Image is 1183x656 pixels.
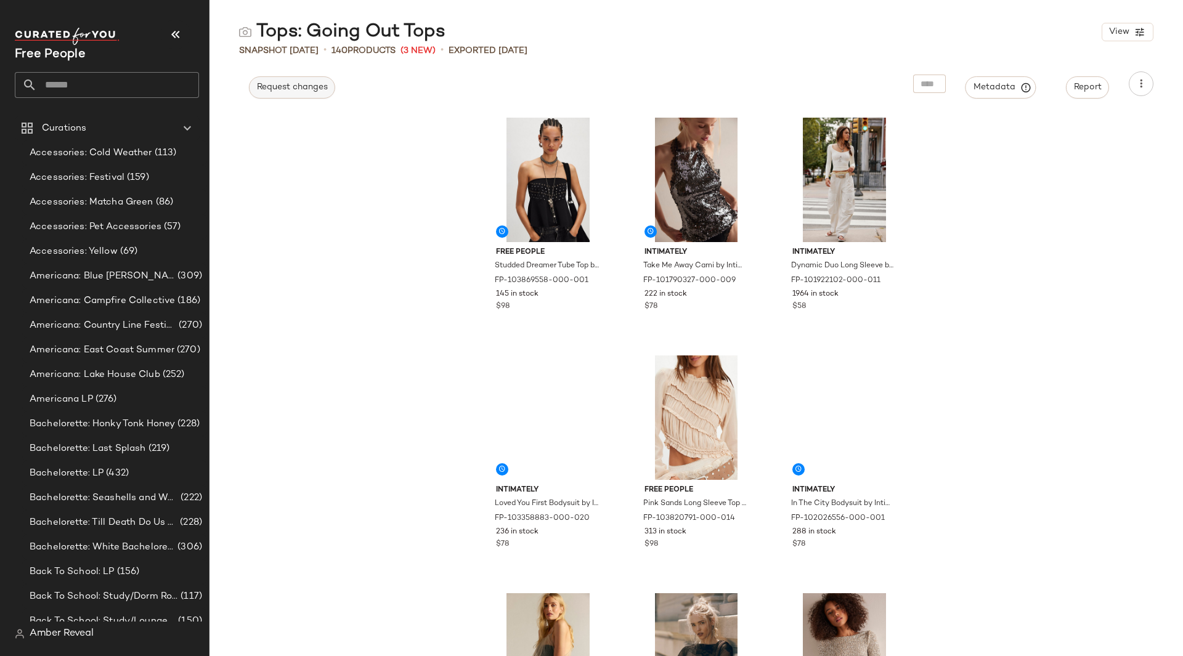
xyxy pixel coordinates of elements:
[30,171,124,185] span: Accessories: Festival
[174,343,200,357] span: (270)
[792,527,836,538] span: 288 in stock
[30,195,153,209] span: Accessories: Matcha Green
[496,301,510,312] span: $98
[124,171,149,185] span: (159)
[400,44,436,57] span: (3 New)
[30,368,160,382] span: Americana: Lake House Club
[146,442,170,456] span: (219)
[496,527,539,538] span: 236 in stock
[30,626,94,641] span: Amber Reveal
[30,417,175,431] span: Bachelorette: Honky Tonk Honey
[30,220,161,234] span: Accessories: Pet Accessories
[1073,83,1102,92] span: Report
[643,498,747,509] span: Pink Sands Long Sleeve Top by Free People in Tan, Size: XL
[30,269,175,283] span: Americana: Blue [PERSON_NAME] Baby
[791,275,880,286] span: FP-101922102-000-011
[792,485,896,496] span: Intimately
[792,301,806,312] span: $58
[496,485,600,496] span: Intimately
[792,289,839,300] span: 1964 in stock
[966,76,1036,99] button: Metadata
[15,48,86,61] span: Current Company Name
[635,355,758,480] img: 103820791_014_c
[256,83,328,92] span: Request changes
[30,589,178,604] span: Back To School: Study/Dorm Room Essentials
[160,368,185,382] span: (252)
[177,516,202,530] span: (228)
[496,289,539,300] span: 145 in stock
[323,43,327,58] span: •
[30,516,177,530] span: Bachelorette: Till Death Do Us Party
[30,392,93,407] span: Americana LP
[496,539,509,550] span: $78
[175,540,202,554] span: (306)
[1066,76,1109,99] button: Report
[30,540,175,554] span: Bachelorette: White Bachelorette Outfits
[15,629,25,639] img: svg%3e
[449,44,527,57] p: Exported [DATE]
[643,275,736,286] span: FP-101790327-000-009
[176,614,202,628] span: (150)
[104,466,129,480] span: (432)
[792,539,805,550] span: $78
[496,247,600,258] span: Free People
[30,245,118,259] span: Accessories: Yellow
[152,146,177,160] span: (113)
[42,121,86,136] span: Curations
[644,301,657,312] span: $78
[644,289,687,300] span: 222 in stock
[30,343,174,357] span: Americana: East Coast Summer
[30,614,176,628] span: Back To School: Study/Lounge Essentials
[15,28,120,45] img: cfy_white_logo.C9jOOHJF.svg
[495,498,599,509] span: Loved You First Bodysuit by Intimately at Free People in Brown, Size: S
[791,498,895,509] span: In The City Bodysuit by Intimately at Free People in Black, Size: XS
[495,261,599,272] span: Studded Dreamer Tube Top by Free People in Black, Size: XS
[643,513,735,524] span: FP-103820791-000-014
[30,442,146,456] span: Bachelorette: Last Splash
[239,26,251,38] img: svg%3e
[792,247,896,258] span: Intimately
[178,491,202,505] span: (222)
[644,539,658,550] span: $98
[495,513,590,524] span: FP-103358883-000-020
[115,565,140,579] span: (156)
[178,589,202,604] span: (117)
[176,318,202,333] span: (270)
[1102,23,1153,41] button: View
[30,318,176,333] span: Americana: Country Line Festival
[644,485,749,496] span: Free People
[249,76,335,99] button: Request changes
[331,44,396,57] div: Products
[153,195,174,209] span: (86)
[495,275,588,286] span: FP-103869558-000-001
[973,82,1029,93] span: Metadata
[791,261,895,272] span: Dynamic Duo Long Sleeve by Intimately at Free People in White, Size: XS/S
[30,294,175,308] span: Americana: Campfire Collective
[239,20,445,44] div: Tops: Going Out Tops
[175,417,200,431] span: (228)
[93,392,117,407] span: (276)
[1108,27,1129,37] span: View
[791,513,885,524] span: FP-102026556-000-001
[175,269,202,283] span: (309)
[30,466,104,480] span: Bachelorette: LP
[175,294,200,308] span: (186)
[783,118,906,242] img: 101922102_011_c
[118,245,138,259] span: (69)
[331,46,348,55] span: 140
[30,146,152,160] span: Accessories: Cold Weather
[643,261,747,272] span: Take Me Away Cami by Intimately at Free People in Black, Size: S
[161,220,181,234] span: (57)
[486,118,610,242] img: 103869558_001_c
[635,118,758,242] img: 101790327_009_a
[441,43,444,58] span: •
[30,565,115,579] span: Back To School: LP
[30,491,178,505] span: Bachelorette: Seashells and Wedding Bells
[644,527,686,538] span: 313 in stock
[644,247,749,258] span: Intimately
[239,44,319,57] span: Snapshot [DATE]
